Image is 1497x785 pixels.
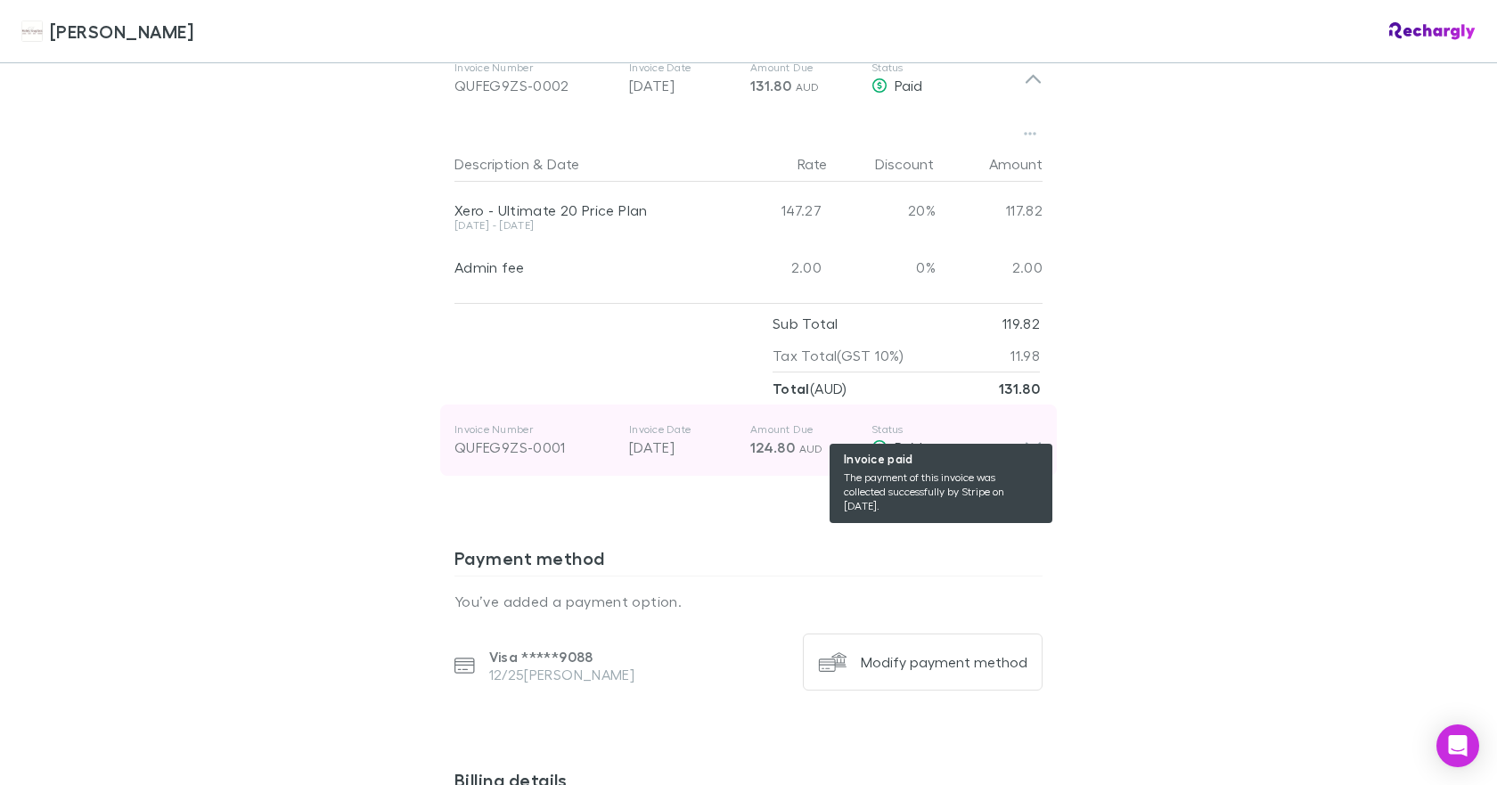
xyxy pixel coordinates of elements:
[629,75,736,96] p: [DATE]
[454,591,1043,612] p: You’ve added a payment option.
[489,666,635,683] p: 12/25 [PERSON_NAME]
[895,77,922,94] span: Paid
[454,547,1043,576] h3: Payment method
[818,648,847,676] img: Modify payment method's Logo
[796,80,820,94] span: AUD
[803,634,1043,691] button: Modify payment method
[999,380,1040,397] strong: 131.80
[750,438,795,456] span: 124.80
[829,239,936,296] div: 0%
[454,220,715,231] div: [DATE] - [DATE]
[773,372,847,405] p: ( AUD )
[454,201,715,219] div: Xero - Ultimate 20 Price Plan
[1436,724,1479,767] div: Open Intercom Messenger
[750,77,791,94] span: 131.80
[871,61,1024,75] p: Status
[454,437,615,458] div: QUFEG9ZS-0001
[1389,22,1476,40] img: Rechargly Logo
[454,146,529,182] button: Description
[750,61,857,75] p: Amount Due
[454,75,615,96] div: QUFEG9ZS-0002
[871,422,1024,437] p: Status
[936,182,1043,239] div: 117.82
[722,239,829,296] div: 2.00
[440,43,1057,114] div: Invoice NumberQUFEG9ZS-0002Invoice Date[DATE]Amount Due131.80 AUDStatusPaid
[773,380,810,397] strong: Total
[454,146,715,182] div: &
[454,258,715,276] div: Admin fee
[1002,307,1040,339] p: 119.82
[773,339,904,372] p: Tax Total (GST 10%)
[21,20,43,42] img: Hales Douglass's Logo
[773,307,838,339] p: Sub Total
[454,61,615,75] p: Invoice Number
[629,61,736,75] p: Invoice Date
[440,405,1057,476] div: Invoice NumberQUFEG9ZS-0001Invoice Date[DATE]Amount Due124.80 AUDStatus
[861,653,1027,671] div: Modify payment method
[722,182,829,239] div: 147.27
[454,422,615,437] p: Invoice Number
[629,437,736,458] p: [DATE]
[895,438,922,455] span: Paid
[829,182,936,239] div: 20%
[547,146,579,182] button: Date
[1010,339,1040,372] p: 11.98
[750,422,857,437] p: Amount Due
[936,239,1043,296] div: 2.00
[629,422,736,437] p: Invoice Date
[50,18,193,45] span: [PERSON_NAME]
[799,442,823,455] span: AUD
